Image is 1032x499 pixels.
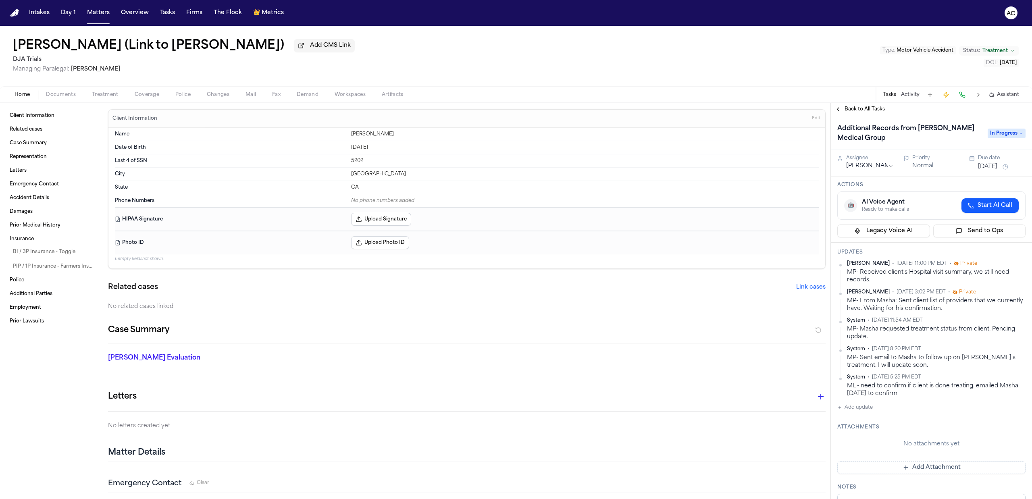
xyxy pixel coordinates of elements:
[847,202,854,210] span: 🤖
[157,6,178,20] button: Tasks
[6,287,96,300] a: Additional Parties
[1001,162,1010,172] button: Snooze task
[382,91,404,98] span: Artifacts
[10,140,47,146] span: Case Summary
[892,260,894,267] span: •
[351,236,409,249] button: Upload Photo ID
[847,346,865,352] span: System
[175,91,191,98] span: Police
[46,91,76,98] span: Documents
[940,89,952,100] button: Create Immediate Task
[872,346,921,352] span: [DATE] 8:20 PM EDT
[809,112,823,125] button: Edit
[10,126,42,133] span: Related cases
[847,374,865,380] span: System
[115,131,346,137] dt: Name
[108,421,826,431] p: No letters created yet
[897,48,953,53] span: Motor Vehicle Accident
[26,6,53,20] button: Intakes
[868,374,870,380] span: •
[297,91,318,98] span: Demand
[837,461,1026,474] button: Add Attachment
[108,478,181,489] h3: Emergency Contact
[6,178,96,191] a: Emergency Contact
[183,6,206,20] button: Firms
[272,91,281,98] span: Fax
[846,155,894,161] div: Assignee
[847,354,1026,370] div: MP- Sent email to Masha to follow up on [PERSON_NAME]'s treatment. I will update soon.
[10,112,54,119] span: Client Information
[10,222,60,229] span: Prior Medical History
[6,301,96,314] a: Employment
[960,260,977,267] span: Private
[912,155,960,161] div: Priority
[6,123,96,136] a: Related cases
[892,289,894,295] span: •
[115,236,346,249] dt: Photo ID
[872,317,923,324] span: [DATE] 11:54 AM EDT
[6,164,96,177] a: Letters
[796,283,826,291] button: Link cases
[10,245,96,258] a: BI / 3P Insurance - Toggle
[1007,11,1015,17] text: AC
[847,325,1026,341] div: MP- Masha requested treatment status from client. Pending update.
[111,115,159,122] h3: Client Information
[13,249,75,255] span: BI / 3P Insurance - Toggle
[10,318,44,324] span: Prior Lawsuits
[6,109,96,122] a: Client Information
[351,213,411,226] button: Upload Signature
[847,317,865,324] span: System
[310,42,351,50] span: Add CMS Link
[897,289,946,295] span: [DATE] 3:02 PM EDT
[10,236,34,242] span: Insurance
[862,206,909,213] div: Ready to make calls
[262,9,284,17] span: Metrics
[882,48,895,53] span: Type :
[115,198,154,204] span: Phone Numbers
[10,154,47,160] span: Representation
[294,39,355,52] button: Add CMS Link
[837,182,1026,188] h3: Actions
[13,55,355,64] h2: DJA Trials
[847,260,890,267] span: [PERSON_NAME]
[351,171,819,177] div: [GEOGRAPHIC_DATA]
[961,198,1019,213] button: Start AI Call
[115,158,346,164] dt: Last 4 of SSN
[71,66,120,72] span: [PERSON_NAME]
[978,155,1026,161] div: Due date
[10,181,59,187] span: Emergency Contact
[115,171,346,177] dt: City
[6,137,96,150] a: Case Summary
[837,249,1026,256] h3: Updates
[959,289,976,295] span: Private
[197,480,209,486] span: Clear
[250,6,287,20] button: crownMetrics
[872,374,921,380] span: [DATE] 5:25 PM EDT
[207,91,229,98] span: Changes
[868,317,870,324] span: •
[118,6,152,20] a: Overview
[108,324,169,337] h2: Case Summary
[108,447,165,458] h2: Matter Details
[351,198,819,204] div: No phone numbers added
[831,106,889,112] button: Back to All Tasks
[949,260,951,267] span: •
[115,256,819,262] p: 6 empty fields not shown.
[10,195,49,201] span: Accident Details
[924,89,936,100] button: Add Task
[6,150,96,163] a: Representation
[10,9,19,17] img: Finch Logo
[837,484,1026,491] h3: Notes
[58,6,79,20] button: Day 1
[986,60,999,65] span: DOL :
[351,144,819,151] div: [DATE]
[135,91,159,98] span: Coverage
[108,303,826,311] div: No related cases linked
[10,291,52,297] span: Additional Parties
[989,91,1019,98] button: Assistant
[988,129,1026,138] span: In Progress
